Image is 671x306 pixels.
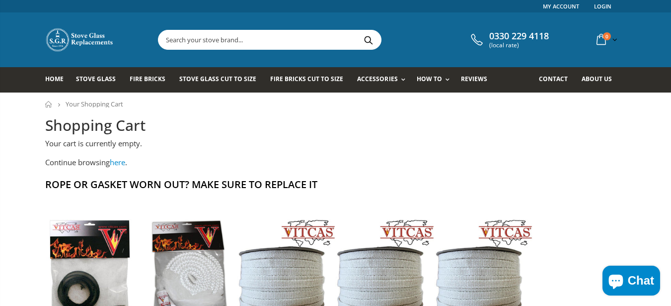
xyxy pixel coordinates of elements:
[539,75,568,83] span: Contact
[358,30,380,49] button: Search
[130,75,165,83] span: Fire Bricks
[417,67,454,93] a: How To
[45,138,626,149] p: Your cart is currently empty.
[45,101,53,107] a: Home
[270,75,343,83] span: Fire Bricks Cut To Size
[130,67,173,93] a: Fire Bricks
[110,157,125,167] a: here
[603,32,611,40] span: 0
[66,100,123,108] span: Your Shopping Cart
[489,31,549,42] span: 0330 229 4118
[539,67,575,93] a: Contact
[45,75,64,83] span: Home
[76,75,116,83] span: Stove Glass
[179,75,256,83] span: Stove Glass Cut To Size
[45,115,626,136] h2: Shopping Cart
[468,31,549,49] a: 0330 229 4118 (local rate)
[582,75,612,83] span: About us
[357,75,397,83] span: Accessories
[270,67,351,93] a: Fire Bricks Cut To Size
[417,75,442,83] span: How To
[179,67,264,93] a: Stove Glass Cut To Size
[599,266,663,298] inbox-online-store-chat: Shopify online store chat
[45,178,626,191] h2: Rope Or Gasket Worn Out? Make Sure To Replace It
[45,157,626,168] p: Continue browsing .
[461,67,495,93] a: Reviews
[76,67,123,93] a: Stove Glass
[45,67,71,93] a: Home
[582,67,619,93] a: About us
[158,30,492,49] input: Search your stove brand...
[461,75,487,83] span: Reviews
[357,67,410,93] a: Accessories
[593,30,619,49] a: 0
[489,42,549,49] span: (local rate)
[45,27,115,52] img: Stove Glass Replacement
